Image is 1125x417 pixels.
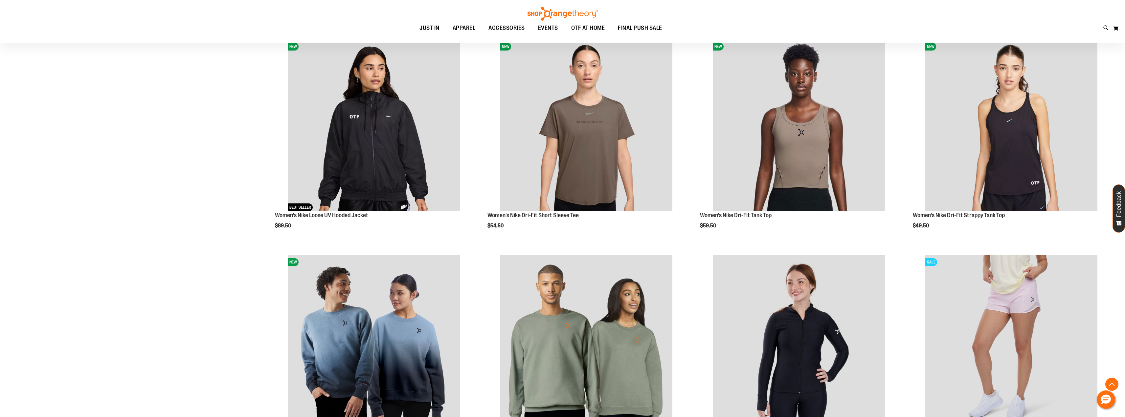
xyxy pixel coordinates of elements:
a: OTF AT HOME [565,21,612,36]
span: NEW [925,43,936,51]
button: Hello, have a question? Let’s chat. [1097,390,1115,409]
span: SALE [925,258,937,266]
a: Women's Nike Dri-Fit Short Sleeve Tee [487,212,579,219]
span: NEW [713,43,724,51]
div: product [910,36,1114,245]
img: Women's Nike Dri-Fit Tank Top [713,39,885,211]
a: Women's Nike Dri-Fit Short Sleeve TeeNEW [487,39,685,212]
span: APPAREL [453,21,476,35]
span: Feedback [1116,191,1122,217]
span: BEST SELLER [288,203,313,211]
a: EVENTS [531,21,565,36]
div: product [697,36,901,245]
a: ACCESSORIES [482,21,531,36]
span: NEW [500,43,511,51]
img: Shop Orangetheory [527,7,599,21]
img: Women's Nike Dri-Fit Strappy Tank Top [925,39,1097,211]
span: EVENTS [538,21,558,35]
a: FINAL PUSH SALE [611,21,669,36]
span: FINAL PUSH SALE [618,21,662,35]
div: product [484,36,688,245]
span: $59.50 [700,223,717,229]
span: NEW [288,258,299,266]
span: $89.50 [275,223,292,229]
span: $54.50 [487,223,505,229]
a: Women's Nike Dri-Fit Strappy Tank Top [913,212,1005,219]
span: JUST IN [419,21,439,35]
a: Women's Nike Dri-Fit Strappy Tank TopNEW [913,39,1110,212]
a: Women's Nike Loose UV Hooded Jacket [275,212,368,219]
span: OTF AT HOME [571,21,605,35]
span: ACCESSORIES [488,21,525,35]
a: Women's Nike Loose UV Hooded JacketNEWBEST SELLER [275,39,472,212]
div: product [272,36,476,245]
a: Women's Nike Dri-Fit Tank Top [700,212,772,219]
button: Feedback - Show survey [1113,184,1125,233]
a: Women's Nike Dri-Fit Tank TopNEW [700,39,897,212]
a: JUST IN [413,21,446,36]
img: Women's Nike Loose UV Hooded Jacket [288,39,460,211]
img: Women's Nike Dri-Fit Short Sleeve Tee [500,39,672,211]
span: $49.50 [913,223,930,229]
a: APPAREL [446,21,482,35]
button: Back To Top [1105,378,1118,391]
span: NEW [288,43,299,51]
